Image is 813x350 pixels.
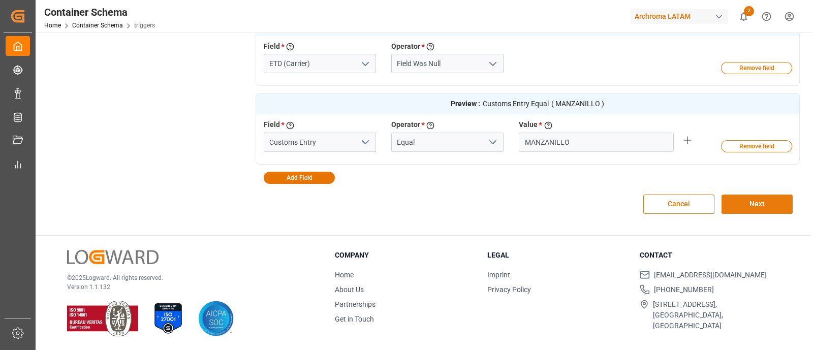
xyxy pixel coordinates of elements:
[335,300,376,308] a: Partnerships
[264,54,376,73] input: Type to search/select
[391,41,420,52] label: Operator
[335,271,354,279] a: Home
[487,285,531,294] a: Privacy Policy
[451,99,480,109] strong: Preview :
[744,6,754,16] span: 2
[67,301,138,336] img: ISO 9001 & ISO 14001 Certification
[391,119,420,131] label: Operator
[335,285,364,294] a: About Us
[264,133,376,152] input: Type to search/select
[264,172,335,184] button: Add Field
[487,271,510,279] a: Imprint
[44,22,61,29] a: Home
[264,119,280,131] label: Field
[67,250,159,265] img: Logward Logo
[722,195,793,214] button: Next
[654,284,714,295] span: [PHONE_NUMBER]
[519,119,538,131] label: Value
[264,41,280,52] label: Field
[357,56,372,72] button: open menu
[485,56,500,72] button: open menu
[732,5,755,28] button: show 2 new notifications
[721,62,792,74] button: Remove field
[67,282,309,292] p: Version 1.1.132
[391,54,504,73] input: Type to search/select
[721,140,792,152] button: Remove field
[653,299,779,331] span: [STREET_ADDRESS], [GEOGRAPHIC_DATA], [GEOGRAPHIC_DATA]
[335,250,475,261] h3: Company
[335,315,374,323] a: Get in Touch
[519,133,674,152] input: Please enter the value
[391,133,504,152] input: Type to search/select
[357,135,372,150] button: open menu
[755,5,778,28] button: Help Center
[67,273,309,282] p: © 2025 Logward. All rights reserved.
[72,22,123,29] a: Container Schema
[643,195,714,214] button: Cancel
[640,250,779,261] h3: Contact
[198,301,234,336] img: AICPA SOC
[483,99,549,109] span: Customs Entry Equal
[631,7,732,26] button: Archroma LATAM
[44,5,155,20] div: Container Schema
[485,135,500,150] button: open menu
[654,270,767,280] span: [EMAIL_ADDRESS][DOMAIN_NAME]
[631,9,728,24] div: Archroma LATAM
[487,250,627,261] h3: Legal
[150,301,186,336] img: ISO 27001 Certification
[551,99,604,109] span: ( MANZANILLO )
